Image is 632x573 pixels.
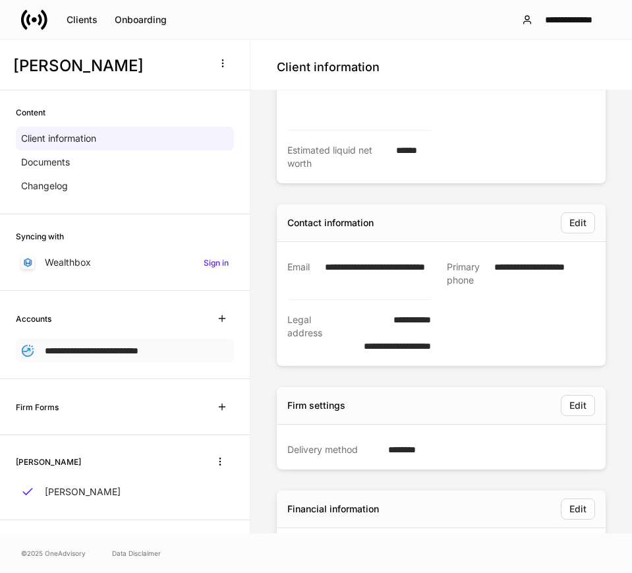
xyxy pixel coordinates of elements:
[67,15,98,24] div: Clients
[45,485,121,498] p: [PERSON_NAME]
[447,260,487,287] div: Primary phone
[287,399,345,412] div: Firm settings
[16,313,51,325] h6: Accounts
[21,548,86,558] span: © 2025 OneAdvisory
[16,127,234,150] a: Client information
[45,256,91,269] p: Wealthbox
[16,480,234,504] a: [PERSON_NAME]
[16,401,59,413] h6: Firm Forms
[277,59,380,75] h4: Client information
[16,174,234,198] a: Changelog
[13,55,204,76] h3: [PERSON_NAME]
[287,144,388,170] div: Estimated liquid net worth
[287,216,374,229] div: Contact information
[561,212,595,233] button: Edit
[115,15,167,24] div: Onboarding
[569,218,587,227] div: Edit
[287,260,317,286] div: Email
[106,9,175,30] button: Onboarding
[16,456,81,468] h6: [PERSON_NAME]
[16,251,234,274] a: WealthboxSign in
[21,156,70,169] p: Documents
[287,313,328,353] div: Legal address
[561,498,595,520] button: Edit
[561,395,595,416] button: Edit
[21,179,68,193] p: Changelog
[16,150,234,174] a: Documents
[16,230,64,243] h6: Syncing with
[16,106,45,119] h6: Content
[287,502,379,516] div: Financial information
[58,9,106,30] button: Clients
[569,504,587,514] div: Edit
[569,401,587,410] div: Edit
[287,443,380,456] div: Delivery method
[112,548,161,558] a: Data Disclaimer
[204,256,229,269] h6: Sign in
[21,132,96,145] p: Client information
